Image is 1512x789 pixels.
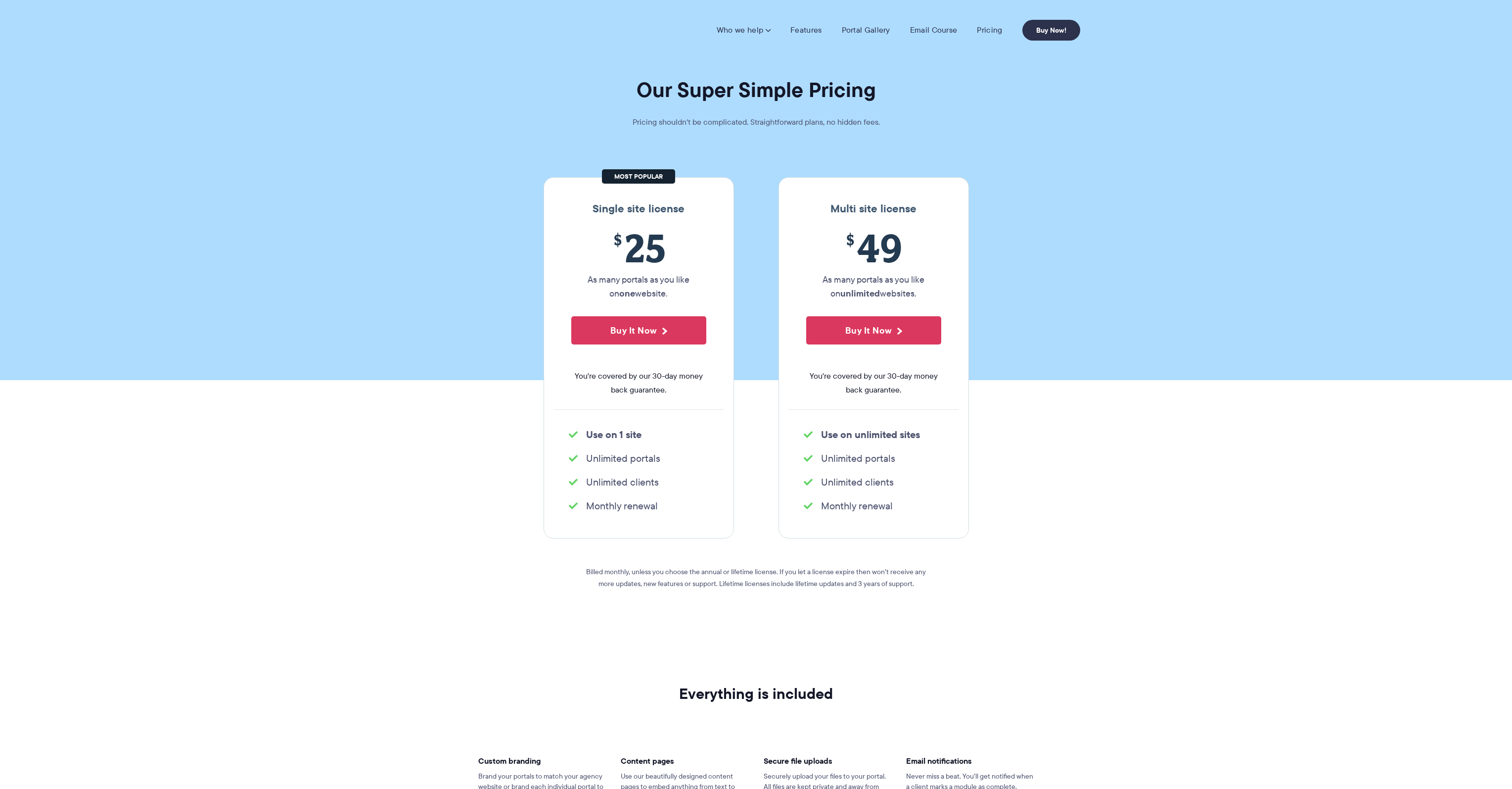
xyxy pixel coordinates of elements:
h4: Custom branding [478,756,606,766]
li: Unlimited clients [804,475,944,489]
li: Monthly renewal [804,499,944,513]
p: As many portals as you like on websites. [806,273,941,300]
strong: Use on 1 site [586,427,641,442]
h3: Single site license [554,202,724,215]
li: Unlimited clients [569,475,709,489]
span: 25 [571,225,706,270]
p: Pricing shouldn't be complicated. Straightforward plans, no hidden fees. [608,115,905,129]
a: Features [790,25,822,35]
h4: Secure file uploads [764,756,891,766]
img: Client Portal Icons [764,733,777,746]
a: Pricing [977,25,1002,35]
a: Email Course [910,25,958,35]
img: Client Portal Icons [621,733,634,747]
span: 49 [806,225,941,270]
a: Who we help [717,25,771,35]
button: Buy It Now [571,316,706,345]
a: Portal Gallery [842,25,890,35]
h4: Email notifications [906,756,1034,766]
button: Buy It Now [806,316,941,345]
strong: one [619,287,635,300]
h3: Multi site license [789,202,959,215]
a: Buy Now! [1022,20,1080,41]
p: Billed monthly, unless you choose the annual or lifetime license. If you let a license expire the... [578,566,934,590]
h4: Content pages [621,756,748,766]
li: Unlimited portals [569,451,709,465]
span: You're covered by our 30-day money back guarantee. [806,369,941,397]
strong: unlimited [840,287,880,300]
li: Monthly renewal [569,499,709,513]
h2: Everything is included [478,686,1034,702]
img: Client Portal Icons [478,733,492,747]
strong: Use on unlimited sites [821,427,920,442]
span: You're covered by our 30-day money back guarantee. [571,369,706,397]
li: Unlimited portals [804,451,944,465]
img: Client Portal Icon [906,733,919,746]
p: As many portals as you like on website. [571,273,706,300]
